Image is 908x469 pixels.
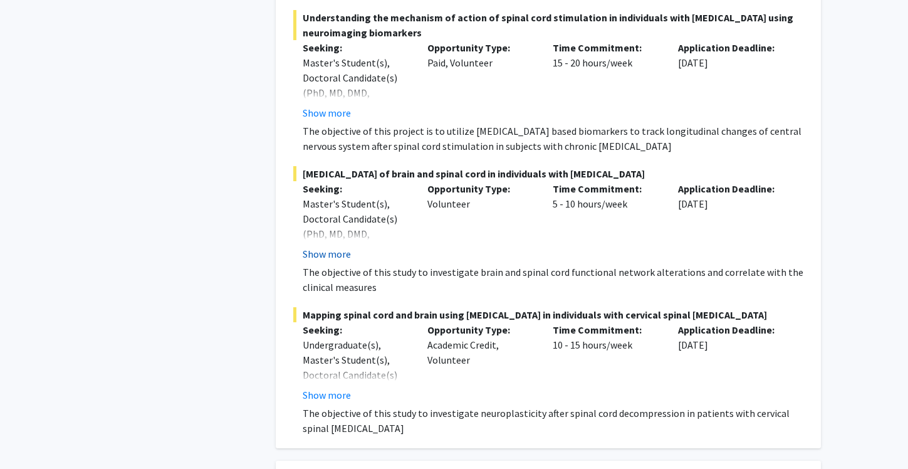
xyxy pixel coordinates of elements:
div: 5 - 10 hours/week [543,181,669,261]
p: The objective of this study to investigate neuroplasticity after spinal cord decompression in pat... [303,406,803,436]
span: Understanding the mechanism of action of spinal cord stimulation in individuals with [MEDICAL_DAT... [293,10,803,40]
button: Show more [303,387,351,403]
div: [DATE] [669,322,794,403]
p: Application Deadline: [678,40,785,55]
p: Opportunity Type: [427,322,534,337]
p: Opportunity Type: [427,181,534,196]
p: The objective of this project is to utilize [MEDICAL_DATA] based biomarkers to track longitudinal... [303,124,803,154]
div: 15 - 20 hours/week [543,40,669,120]
p: Time Commitment: [553,322,659,337]
div: 10 - 15 hours/week [543,322,669,403]
p: Seeking: [303,40,409,55]
div: Master's Student(s), Doctoral Candidate(s) (PhD, MD, DMD, PharmD, etc.), Medical Resident(s) / Me... [303,55,409,145]
button: Show more [303,246,351,261]
p: Application Deadline: [678,322,785,337]
iframe: Chat [9,413,53,460]
p: Seeking: [303,322,409,337]
span: [MEDICAL_DATA] of brain and spinal cord in individuals with [MEDICAL_DATA] [293,166,803,181]
p: The objective of this study to investigate brain and spinal cord functional network alterations a... [303,265,803,295]
span: Mapping spinal cord and brain using [MEDICAL_DATA] in individuals with cervical spinal [MEDICAL_D... [293,307,803,322]
div: Volunteer [418,181,543,261]
p: Time Commitment: [553,181,659,196]
p: Seeking: [303,181,409,196]
button: Show more [303,105,351,120]
div: Paid, Volunteer [418,40,543,120]
p: Opportunity Type: [427,40,534,55]
div: Undergraduate(s), Master's Student(s), Doctoral Candidate(s) (PhD, MD, DMD, PharmD, etc.), Medica... [303,337,409,443]
div: [DATE] [669,181,794,261]
p: Application Deadline: [678,181,785,196]
div: Academic Credit, Volunteer [418,322,543,403]
p: Time Commitment: [553,40,659,55]
div: [DATE] [669,40,794,120]
div: Master's Student(s), Doctoral Candidate(s) (PhD, MD, DMD, PharmD, etc.), Medical Resident(s) / Me... [303,196,409,287]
